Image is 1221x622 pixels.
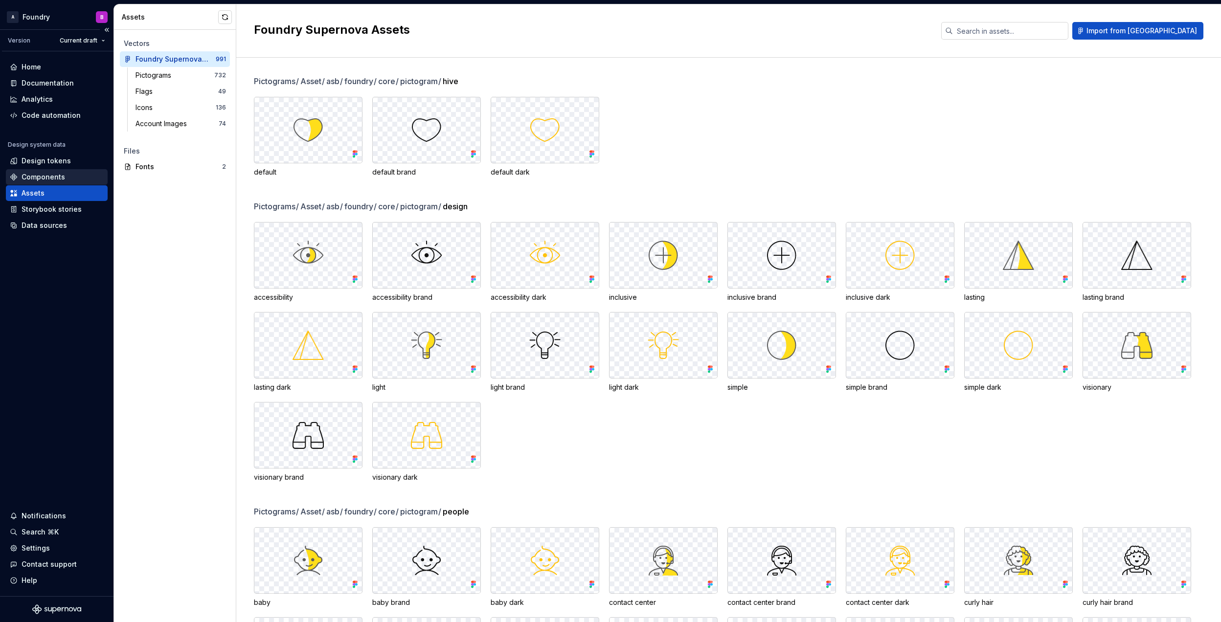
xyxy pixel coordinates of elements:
[2,6,112,27] button: AFoundryB
[491,167,599,177] div: default dark
[378,75,399,87] span: core
[136,54,208,64] div: Foundry Supernova Assets
[222,163,226,171] div: 2
[136,103,157,112] div: Icons
[6,540,108,556] a: Settings
[216,104,226,111] div: 136
[322,507,325,516] span: /
[120,51,230,67] a: Foundry Supernova Assets991
[22,188,45,198] div: Assets
[374,201,377,211] span: /
[6,556,108,572] button: Contact support
[6,169,108,185] a: Components
[6,108,108,123] a: Code automation
[609,598,718,607] div: contact center
[326,506,343,517] span: asb
[344,75,377,87] span: foundry
[326,200,343,212] span: asb
[122,12,218,22] div: Assets
[438,201,441,211] span: /
[1086,26,1197,36] span: Import from [GEOGRAPHIC_DATA]
[1083,382,1191,392] div: visionary
[22,559,77,569] div: Contact support
[254,506,299,517] span: Pictograms
[60,37,97,44] span: Current draft
[136,162,222,172] div: Fonts
[727,382,836,392] div: simple
[6,75,108,91] a: Documentation
[254,75,299,87] span: Pictograms
[846,382,954,392] div: simple brand
[6,573,108,588] button: Help
[124,146,226,156] div: Files
[396,507,399,516] span: /
[254,598,362,607] div: baby
[22,94,53,104] div: Analytics
[136,119,191,129] div: Account Images
[378,506,399,517] span: core
[400,75,442,87] span: pictogram
[846,598,954,607] div: contact center dark
[340,76,343,86] span: /
[400,506,442,517] span: pictogram
[22,111,81,120] div: Code automation
[1083,292,1191,302] div: lasting brand
[372,598,481,607] div: baby brand
[372,167,481,177] div: default brand
[374,76,377,86] span: /
[8,37,30,44] div: Version
[136,87,157,96] div: Flags
[953,22,1068,40] input: Search in assets...
[6,153,108,169] a: Design tokens
[23,12,50,22] div: Foundry
[120,159,230,175] a: Fonts2
[443,200,468,212] span: design
[22,78,74,88] div: Documentation
[396,201,399,211] span: /
[609,382,718,392] div: light dark
[132,100,230,115] a: Icons136
[22,543,50,553] div: Settings
[300,75,325,87] span: Asset
[491,292,599,302] div: accessibility dark
[344,506,377,517] span: foundry
[372,292,481,302] div: accessibility brand
[1072,22,1203,40] button: Import from [GEOGRAPHIC_DATA]
[132,116,230,132] a: Account Images74
[6,185,108,201] a: Assets
[438,76,441,86] span: /
[214,71,226,79] div: 732
[6,508,108,524] button: Notifications
[340,507,343,516] span: /
[340,201,343,211] span: /
[374,507,377,516] span: /
[296,76,299,86] span: /
[22,172,65,182] div: Components
[219,120,226,128] div: 74
[6,201,108,217] a: Storybook stories
[438,507,441,516] span: /
[22,576,37,585] div: Help
[491,598,599,607] div: baby dark
[300,506,325,517] span: Asset
[396,76,399,86] span: /
[132,67,230,83] a: Pictograms732
[55,34,110,47] button: Current draft
[727,292,836,302] div: inclusive brand
[609,292,718,302] div: inclusive
[322,201,325,211] span: /
[218,88,226,95] div: 49
[443,506,469,517] span: people
[32,604,81,614] svg: Supernova Logo
[300,200,325,212] span: Asset
[964,292,1073,302] div: lasting
[8,141,66,149] div: Design system data
[964,382,1073,392] div: simple dark
[124,39,226,48] div: Vectors
[100,13,104,21] div: B
[491,382,599,392] div: light brand
[132,84,230,99] a: Flags49
[344,200,377,212] span: foundry
[1083,598,1191,607] div: curly hair brand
